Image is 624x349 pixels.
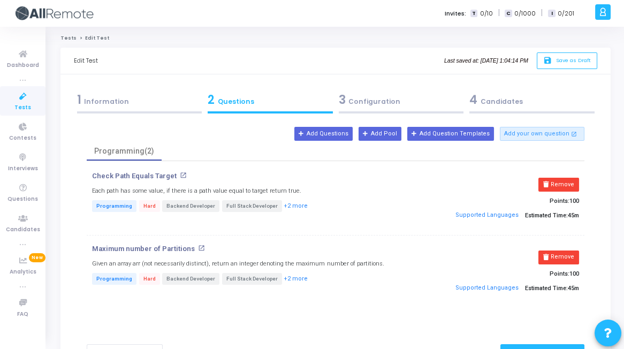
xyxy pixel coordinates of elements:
[548,10,555,18] span: I
[85,35,109,41] span: Edit Test
[568,212,579,219] span: 45m
[537,52,597,69] button: saveSave as Draft
[556,57,591,64] span: Save as Draft
[205,88,336,117] a: 2Questions
[283,274,308,284] button: +2 more
[339,92,346,108] span: 3
[500,127,584,141] button: Add your own question
[139,273,160,285] span: Hard
[283,201,308,211] button: +2 more
[77,92,81,108] span: 1
[424,208,579,224] p: Estimated Time:
[336,88,467,117] a: 3Configuration
[558,9,574,18] span: 0/201
[568,285,579,292] span: 45m
[180,172,187,179] mat-icon: open_in_new
[208,91,333,109] div: Questions
[92,172,177,180] p: Check Path Equals Target
[452,280,522,296] button: Supported Languages
[222,273,282,285] span: Full Stack Developer
[424,270,579,277] p: Points:
[29,253,45,262] span: New
[538,178,579,192] button: Remove
[92,245,195,253] p: Maximum number of Partitions
[467,88,598,117] a: 4Candidates
[444,58,528,64] i: Last saved at: [DATE] 1:04:14 PM
[8,164,38,173] span: Interviews
[538,251,579,264] button: Remove
[571,130,577,138] mat-icon: open_in_new
[13,3,94,24] img: logo
[6,225,40,234] span: Candidates
[407,127,494,141] button: Add Question Templates
[198,245,205,252] mat-icon: open_in_new
[469,91,595,109] div: Candidates
[543,56,554,65] i: save
[424,280,579,296] p: Estimated Time:
[470,10,477,18] span: T
[208,92,215,108] span: 2
[7,61,39,70] span: Dashboard
[60,35,611,42] nav: breadcrumb
[162,273,219,285] span: Backend Developer
[480,9,492,18] span: 0/10
[10,268,36,277] span: Analytics
[74,48,98,74] div: Edit Test
[7,195,38,204] span: Questions
[469,92,477,108] span: 4
[452,208,522,224] button: Supported Languages
[498,7,499,19] span: |
[569,270,579,277] span: 100
[162,200,219,212] span: Backend Developer
[9,134,36,143] span: Contests
[424,198,579,204] p: Points:
[339,91,464,109] div: Configuration
[92,200,136,212] span: Programming
[222,200,282,212] span: Full Stack Developer
[60,35,77,41] a: Tests
[294,127,353,141] button: Add Questions
[92,260,384,267] h5: Given an array arr (not necessarily distinct), return an integer denoting the maximum number of p...
[93,146,155,157] div: Programming(2)
[139,200,160,212] span: Hard
[514,9,536,18] span: 0/1000
[541,7,543,19] span: |
[359,127,401,141] button: Add Pool
[92,273,136,285] span: Programming
[17,310,28,319] span: FAQ
[77,91,202,109] div: Information
[92,187,301,194] h5: Each path has some value, if there is a path value equal to target return true.
[14,103,31,112] span: Tests
[445,9,466,18] label: Invites:
[569,198,579,204] span: 100
[74,88,205,117] a: 1Information
[505,10,512,18] span: C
